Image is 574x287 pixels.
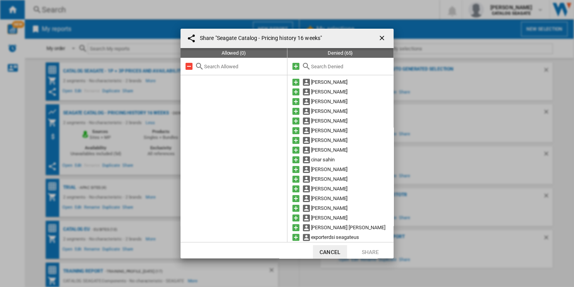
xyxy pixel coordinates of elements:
div: [PERSON_NAME] [311,164,394,174]
div: [PERSON_NAME] [311,77,394,87]
input: Search Denied [311,64,390,69]
button: Cancel [313,245,347,259]
ng-md-icon: getI18NText('BUTTONS.CLOSE_DIALOG') [378,34,387,43]
div: [PERSON_NAME] [311,116,394,126]
div: [PERSON_NAME] [311,145,394,155]
div: [PERSON_NAME] [311,87,394,97]
div: [PERSON_NAME] [311,97,394,106]
h4: Share "Seagate Catalog - Pricing history 16 weeks" [196,35,322,42]
button: getI18NText('BUTTONS.CLOSE_DIALOG') [375,31,390,46]
div: [PERSON_NAME] [311,203,394,213]
div: cinar sahin [311,155,394,164]
div: exporterdsi seagateus [311,232,394,242]
div: [PERSON_NAME] [311,106,394,116]
div: [PERSON_NAME] [PERSON_NAME] [311,223,394,232]
button: Share [353,245,387,259]
input: Search Allowed [204,64,283,69]
md-icon: Remove all [184,62,194,71]
div: [PERSON_NAME] [311,213,394,223]
md-icon: Add all [291,62,301,71]
div: Denied (65) [287,48,394,58]
div: [PERSON_NAME] [311,174,394,184]
div: [PERSON_NAME] [311,184,394,194]
div: [PERSON_NAME] [311,126,394,135]
div: [PERSON_NAME] [311,194,394,203]
div: [PERSON_NAME] [311,135,394,145]
div: Allowed (0) [180,48,287,58]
